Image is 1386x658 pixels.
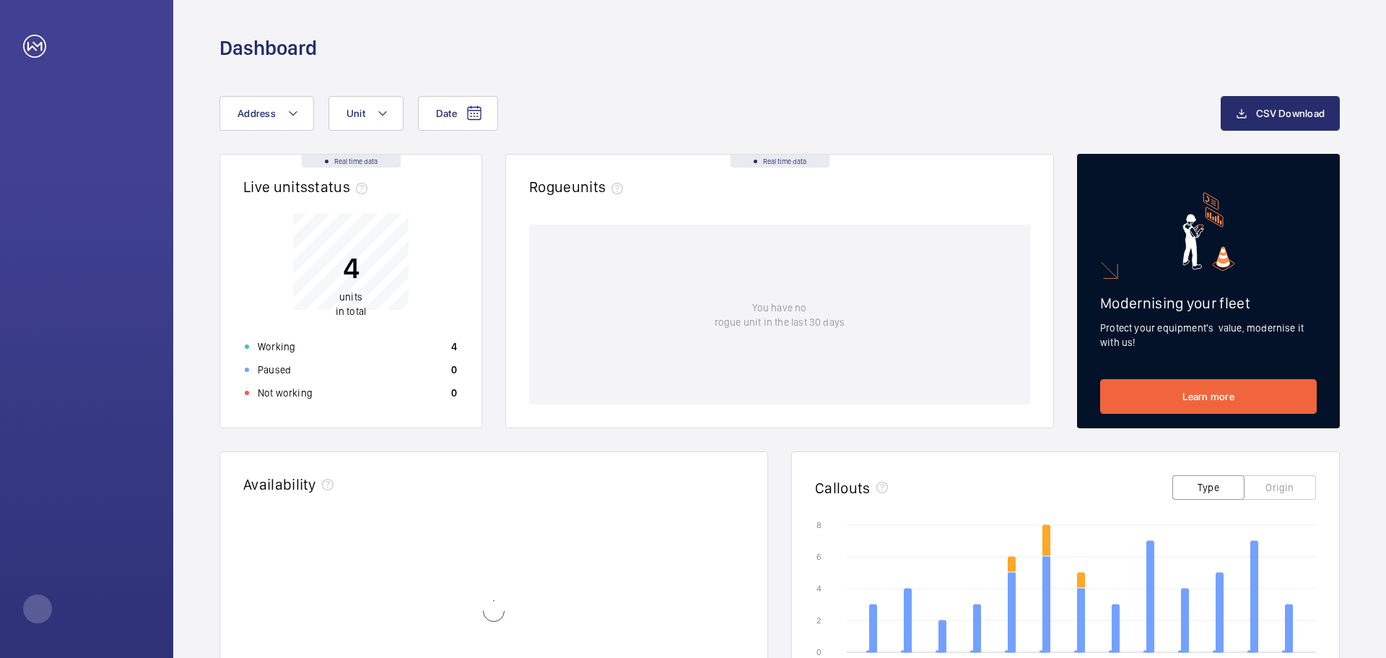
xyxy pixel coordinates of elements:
[1100,294,1317,312] h2: Modernising your fleet
[815,479,871,497] h2: Callouts
[1100,379,1317,414] a: Learn more
[816,584,821,594] text: 4
[451,339,457,354] p: 4
[336,250,366,286] p: 4
[1100,321,1317,350] p: Protect your equipment's value, modernise it with us!
[219,35,317,61] h1: Dashboard
[1172,475,1245,500] button: Type
[237,108,276,119] span: Address
[816,552,821,562] text: 6
[258,363,291,377] p: Paused
[1244,475,1316,500] button: Origin
[219,96,314,131] button: Address
[1256,108,1325,119] span: CSV Download
[731,155,829,168] div: Real time data
[1221,96,1340,131] button: CSV Download
[243,475,316,493] h2: Availability
[243,178,373,196] h2: Live units
[339,291,362,303] span: units
[816,520,821,530] text: 8
[302,155,401,168] div: Real time data
[258,339,295,354] p: Working
[529,178,629,196] h2: Rogue
[451,386,457,400] p: 0
[436,108,457,119] span: Date
[328,96,404,131] button: Unit
[816,615,821,625] text: 2
[258,386,313,400] p: Not working
[816,647,821,657] text: 0
[308,178,373,196] span: status
[715,300,845,329] p: You have no rogue unit in the last 30 days
[572,178,629,196] span: units
[418,96,498,131] button: Date
[1182,192,1235,271] img: marketing-card.svg
[451,363,457,377] p: 0
[336,290,366,319] p: in total
[346,108,365,119] span: Unit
